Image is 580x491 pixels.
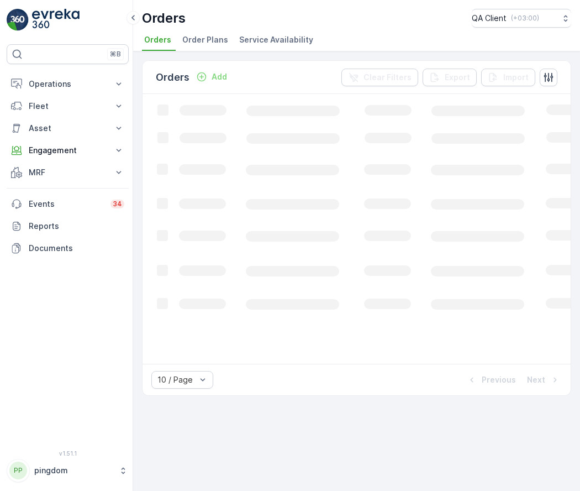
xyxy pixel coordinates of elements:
[32,9,80,31] img: logo_light-DOdMpM7g.png
[9,462,27,479] div: PP
[29,123,107,134] p: Asset
[7,9,29,31] img: logo
[239,34,313,45] span: Service Availability
[511,14,539,23] p: ( +03:00 )
[192,70,231,83] button: Add
[445,72,470,83] p: Export
[7,237,129,259] a: Documents
[29,79,107,90] p: Operations
[113,200,122,208] p: 34
[7,459,129,482] button: PPpingdom
[144,34,171,45] span: Orders
[503,72,529,83] p: Import
[465,373,517,386] button: Previous
[7,117,129,139] button: Asset
[7,73,129,95] button: Operations
[363,72,412,83] p: Clear Filters
[34,465,113,476] p: pingdom
[142,9,186,27] p: Orders
[526,373,562,386] button: Next
[7,139,129,161] button: Engagement
[212,71,227,82] p: Add
[7,215,129,237] a: Reports
[156,70,189,85] p: Orders
[423,69,477,86] button: Export
[29,221,124,232] p: Reports
[482,374,516,385] p: Previous
[341,69,418,86] button: Clear Filters
[472,13,507,24] p: QA Client
[481,69,535,86] button: Import
[7,450,129,457] span: v 1.51.1
[29,145,107,156] p: Engagement
[7,193,129,215] a: Events34
[7,95,129,117] button: Fleet
[29,167,107,178] p: MRF
[29,243,124,254] p: Documents
[182,34,228,45] span: Order Plans
[527,374,545,385] p: Next
[472,9,571,28] button: QA Client(+03:00)
[29,199,104,210] p: Events
[29,101,107,112] p: Fleet
[7,161,129,184] button: MRF
[110,50,121,59] p: ⌘B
